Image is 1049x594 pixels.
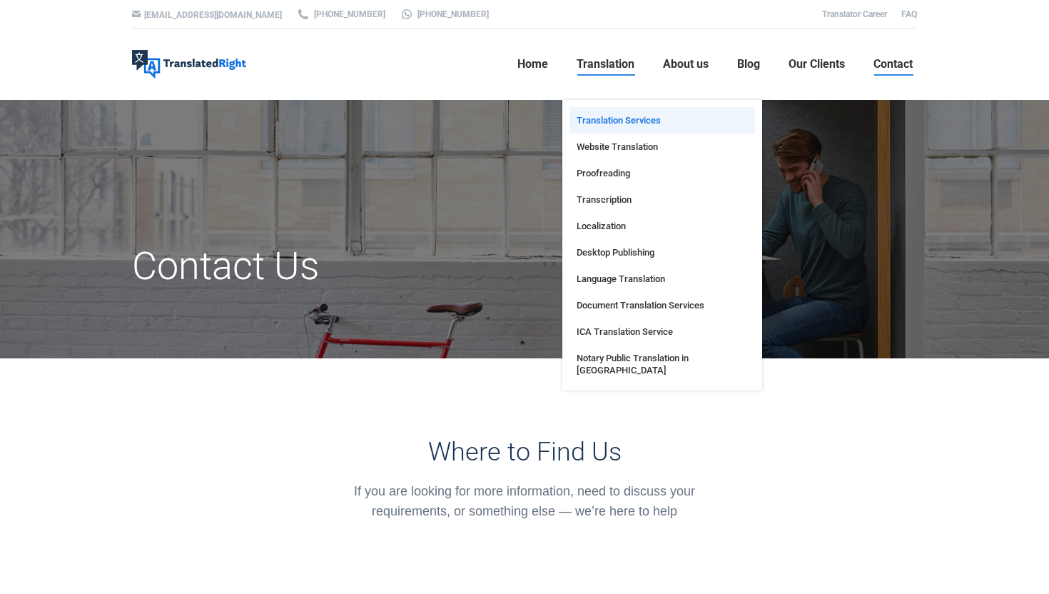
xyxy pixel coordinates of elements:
[577,273,665,285] span: Language Translation
[873,57,913,71] span: Contact
[869,41,917,87] a: Contact
[517,57,548,71] span: Home
[569,107,755,134] a: Translation Services
[577,193,632,206] span: Transcription
[572,41,639,87] a: Translation
[663,57,709,71] span: About us
[901,9,917,19] a: FAQ
[789,57,845,71] span: Our Clients
[822,9,887,19] a: Translator Career
[144,10,282,20] a: [EMAIL_ADDRESS][DOMAIN_NAME]
[569,318,755,345] a: ICA Translation Service
[733,41,764,87] a: Blog
[569,160,755,186] a: Proofreading
[659,41,713,87] a: About us
[569,266,755,292] a: Language Translation
[296,8,385,21] a: [PHONE_NUMBER]
[569,345,755,383] a: Notary Public Translation in [GEOGRAPHIC_DATA]
[577,326,673,338] span: ICA Translation Service
[577,57,634,71] span: Translation
[577,167,630,179] span: Proofreading
[132,50,246,79] img: Translated Right
[577,220,626,232] span: Localization
[334,481,716,521] div: If you are looking for more information, need to discuss your requirements, or something else — w...
[569,292,755,318] a: Document Translation Services
[577,352,748,376] span: Notary Public Translation in [GEOGRAPHIC_DATA]
[569,186,755,213] a: Transcription
[577,114,661,126] span: Translation Services
[569,134,755,160] a: Website Translation
[513,41,552,87] a: Home
[577,246,654,258] span: Desktop Publishing
[784,41,849,87] a: Our Clients
[132,243,648,290] h1: Contact Us
[569,213,755,239] a: Localization
[577,141,658,153] span: Website Translation
[400,8,489,21] a: [PHONE_NUMBER]
[569,239,755,266] a: Desktop Publishing
[334,437,716,467] h3: Where to Find Us
[577,299,704,311] span: Document Translation Services
[737,57,760,71] span: Blog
